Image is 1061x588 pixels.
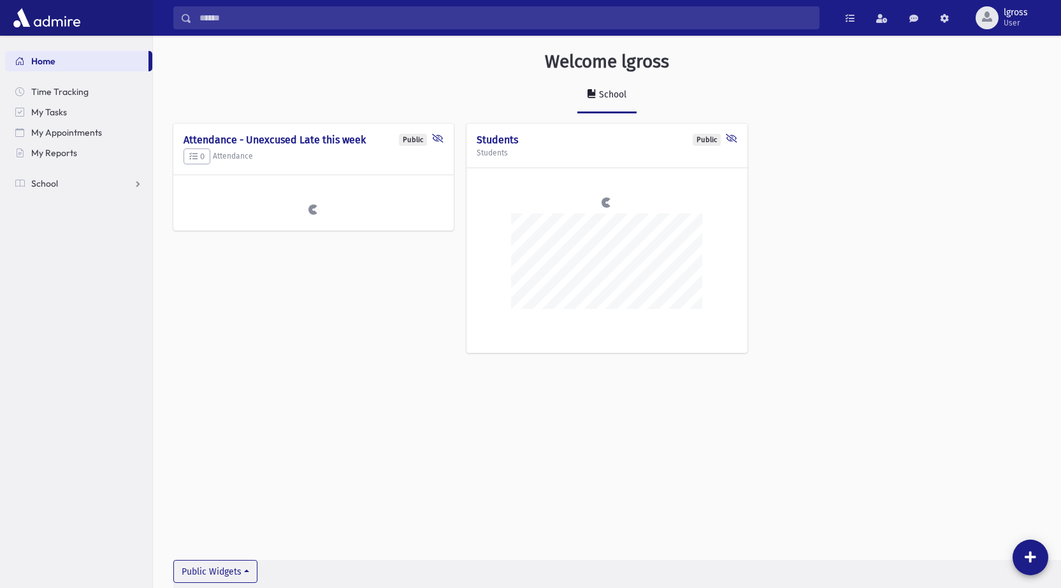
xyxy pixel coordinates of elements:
[5,51,148,71] a: Home
[477,148,737,157] h5: Students
[189,152,205,161] span: 0
[693,134,721,146] div: Public
[5,143,152,163] a: My Reports
[31,55,55,67] span: Home
[31,178,58,189] span: School
[5,122,152,143] a: My Appointments
[596,89,626,100] div: School
[5,102,152,122] a: My Tasks
[545,51,669,73] h3: Welcome lgross
[5,173,152,194] a: School
[184,134,444,146] h4: Attendance - Unexcused Late this week
[399,134,427,146] div: Public
[1004,18,1028,28] span: User
[477,134,737,146] h4: Students
[173,560,257,583] button: Public Widgets
[31,106,67,118] span: My Tasks
[184,148,444,165] h5: Attendance
[31,127,102,138] span: My Appointments
[5,82,152,102] a: Time Tracking
[577,78,637,113] a: School
[10,5,83,31] img: AdmirePro
[192,6,819,29] input: Search
[31,147,77,159] span: My Reports
[184,148,210,165] button: 0
[1004,8,1028,18] span: lgross
[31,86,89,97] span: Time Tracking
